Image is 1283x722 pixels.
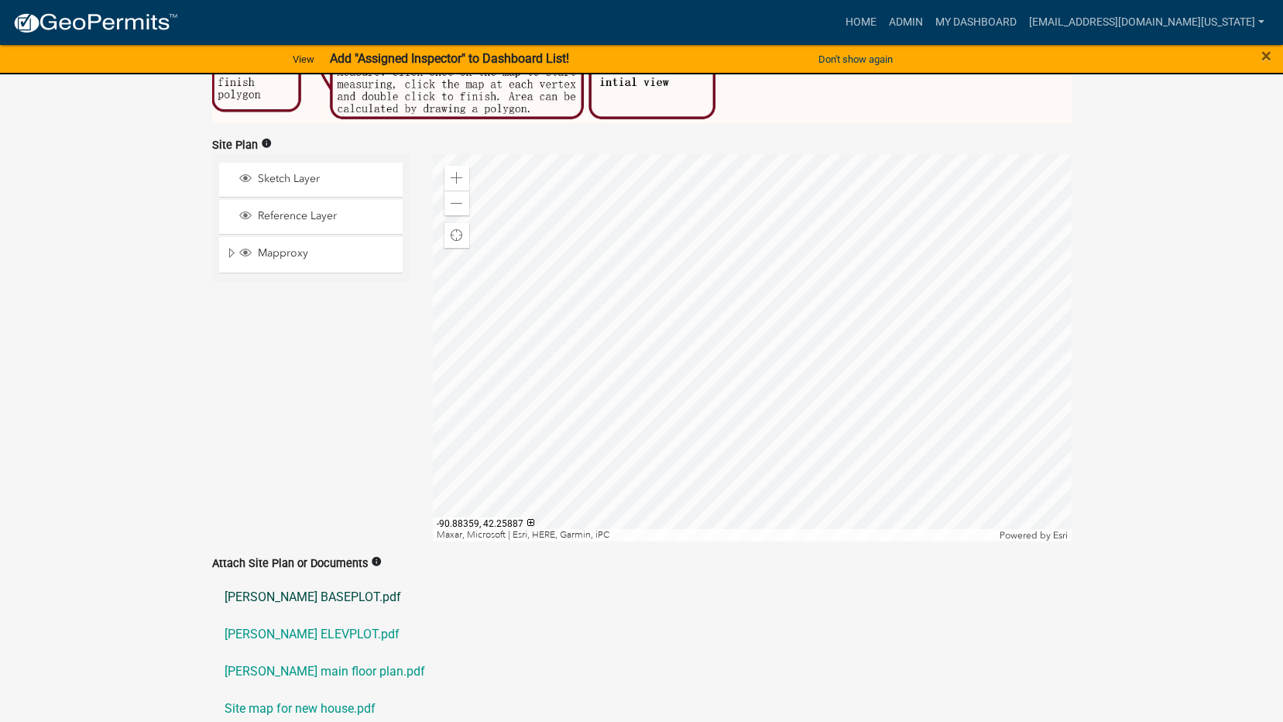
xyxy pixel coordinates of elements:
ul: Layer List [218,159,404,277]
a: [PERSON_NAME] main floor plan.pdf [212,653,1072,690]
li: Mapproxy [219,237,403,273]
div: Powered by [996,529,1072,541]
div: Find my location [444,223,469,248]
li: Reference Layer [219,200,403,235]
div: Zoom in [444,166,469,191]
label: Attach Site Plan or Documents [212,559,368,569]
span: × [1261,45,1271,67]
span: Mapproxy [254,246,397,260]
div: Sketch Layer [237,172,397,187]
span: Expand [225,246,237,263]
i: info [261,138,272,149]
a: Admin [883,8,929,37]
a: [PERSON_NAME] ELEVPLOT.pdf [212,616,1072,653]
label: Site Plan [212,140,258,151]
button: Close [1261,46,1271,65]
a: Esri [1053,530,1068,541]
li: Sketch Layer [219,163,403,198]
div: Maxar, Microsoft | Esri, HERE, Garmin, iPC [433,529,996,541]
a: My Dashboard [929,8,1023,37]
span: Reference Layer [254,209,397,223]
strong: Add "Assigned Inspector" to Dashboard List! [330,51,569,66]
a: [PERSON_NAME] BASEPLOT.pdf [212,579,1072,616]
a: [EMAIL_ADDRESS][DOMAIN_NAME][US_STATE] [1023,8,1271,37]
a: View [286,46,321,72]
button: Don't show again [812,46,899,72]
i: info [371,556,382,567]
span: Sketch Layer [254,172,397,186]
div: Zoom out [444,191,469,215]
a: Home [839,8,883,37]
div: Mapproxy [237,246,397,262]
div: Reference Layer [237,209,397,225]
